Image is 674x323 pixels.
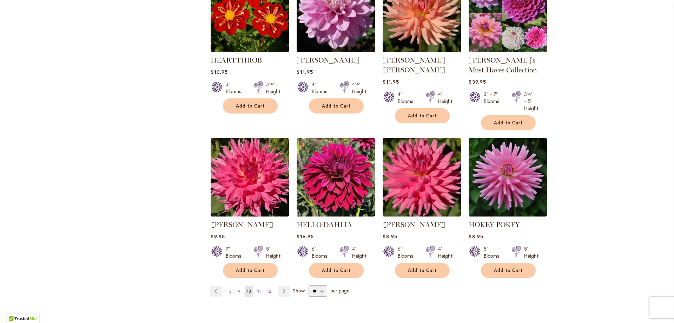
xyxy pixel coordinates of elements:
[438,91,452,105] div: 4' Height
[236,286,242,297] a: 9
[383,211,461,218] a: HERBERT SMITH
[322,267,351,273] span: Add to Cart
[383,78,399,85] span: $11.95
[469,56,537,74] a: [PERSON_NAME]'s Must Haves Collection
[267,289,271,294] span: 12
[211,47,289,53] a: HEARTTHROB
[494,120,523,126] span: Add to Cart
[469,138,547,217] img: HOKEY POKEY
[227,286,233,297] a: 8
[265,286,273,297] a: 12
[398,245,417,259] div: 6" Blooms
[266,81,280,95] div: 3½' Height
[312,81,331,95] div: 4" Blooms
[408,267,437,273] span: Add to Cart
[211,56,262,64] a: HEARTTHROB
[469,211,547,218] a: HOKEY POKEY
[229,289,232,294] span: 8
[236,103,265,109] span: Add to Cart
[297,47,375,53] a: HEATHER FEATHER
[469,78,486,85] span: $39.95
[266,245,280,259] div: 5' Height
[322,103,351,109] span: Add to Cart
[297,211,375,218] a: Hello Dahlia
[481,115,536,130] button: Add to Cart
[5,298,25,318] iframe: Launch Accessibility Center
[238,289,240,294] span: 9
[297,56,359,64] a: [PERSON_NAME]
[383,220,445,229] a: [PERSON_NAME]
[297,69,313,75] span: $11.95
[484,91,503,112] div: 3" – 7" Blooms
[524,91,538,112] div: 3½' – 5' Height
[293,287,305,294] span: Show
[395,263,450,278] button: Add to Cart
[297,220,352,229] a: HELLO DAHLIA
[352,245,366,259] div: 4' Height
[383,233,397,240] span: $8.95
[211,211,289,218] a: HELEN RICHMOND
[247,289,251,294] span: 10
[383,138,461,217] img: HERBERT SMITH
[469,47,547,53] a: Heather's Must Haves Collection
[211,220,273,229] a: [PERSON_NAME]
[223,98,278,114] button: Add to Cart
[297,138,375,217] img: Hello Dahlia
[330,287,349,294] span: per page
[469,233,483,240] span: $8.95
[494,267,523,273] span: Add to Cart
[484,245,503,259] div: 5" Blooms
[383,47,461,53] a: HEATHER MARIE
[524,245,538,259] div: 5' Height
[312,245,331,259] div: 6" Blooms
[211,69,227,75] span: $10.95
[211,233,225,240] span: $9.95
[395,108,450,123] button: Add to Cart
[297,233,313,240] span: $16.95
[352,81,366,95] div: 4½' Height
[211,138,289,217] img: HELEN RICHMOND
[226,81,245,95] div: 3" Blooms
[383,56,445,74] a: [PERSON_NAME] [PERSON_NAME]
[256,286,263,297] a: 11
[309,263,364,278] button: Add to Cart
[223,263,278,278] button: Add to Cart
[398,91,417,105] div: 4" Blooms
[469,220,520,229] a: HOKEY POKEY
[481,263,536,278] button: Add to Cart
[257,289,261,294] span: 11
[226,245,245,259] div: 7" Blooms
[236,267,265,273] span: Add to Cart
[408,113,437,119] span: Add to Cart
[438,245,452,259] div: 4' Height
[309,98,364,114] button: Add to Cart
